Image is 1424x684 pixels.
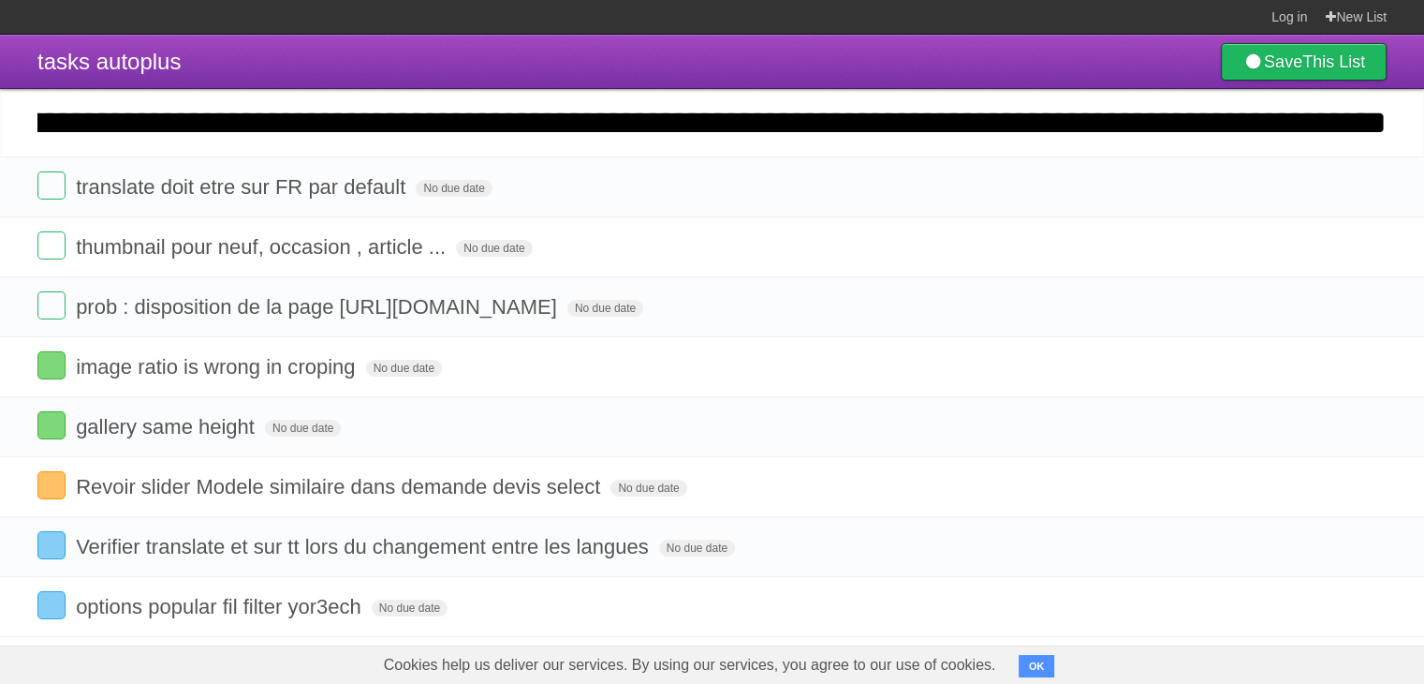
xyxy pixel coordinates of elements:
span: image ratio is wrong in croping [76,355,360,379]
label: Done [37,471,66,499]
span: No due date [372,600,448,617]
a: SaveThis List [1221,43,1387,81]
span: options popular fil filter yor3ech [76,595,366,618]
b: This List [1302,52,1365,71]
label: Done [37,351,66,379]
span: No due date [366,360,442,377]
label: Done [37,231,66,260]
label: Done [37,591,66,619]
label: Done [37,171,66,200]
span: Cookies help us deliver our services. By using our services, you agree to our use of cookies. [365,647,1015,684]
label: Done [37,531,66,559]
span: No due date [610,480,686,497]
label: Done [37,411,66,439]
span: No due date [456,240,532,257]
span: tasks autoplus [37,49,181,74]
span: thumbnail pour neuf, occasion , article ... [76,235,450,259]
span: prob : disposition de la page [URL][DOMAIN_NAME] [76,295,562,319]
span: No due date [416,180,492,197]
span: No due date [567,300,643,317]
span: translate doit etre sur FR par default [76,175,410,199]
button: OK [1019,655,1055,677]
span: Revoir slider Modele similaire dans demande devis select [76,475,605,498]
span: gallery same height [76,415,259,439]
span: No due date [265,420,341,437]
span: No due date [659,540,735,557]
span: Verifier translate et sur tt lors du changement entre les langues [76,535,653,558]
label: Done [37,291,66,320]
